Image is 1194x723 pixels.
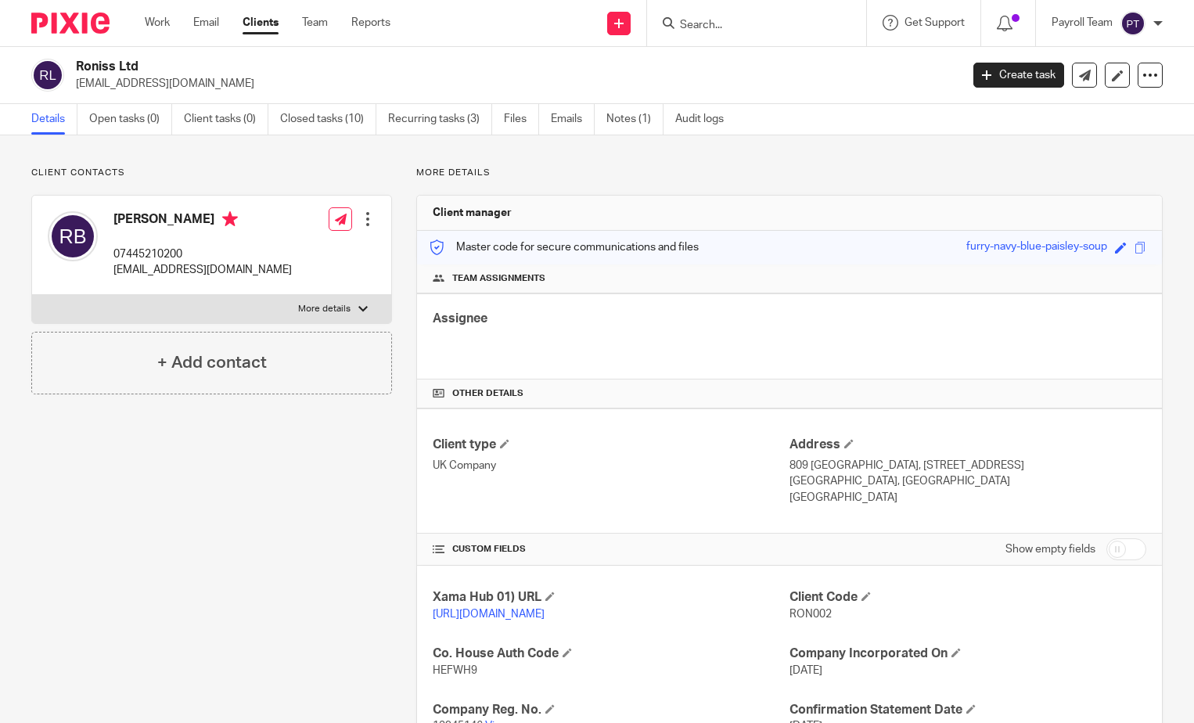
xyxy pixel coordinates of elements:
[789,490,1146,505] p: [GEOGRAPHIC_DATA]
[452,272,545,285] span: Team assignments
[113,211,292,231] h4: [PERSON_NAME]
[76,59,775,75] h2: Roniss Ltd
[113,246,292,262] p: 07445210200
[951,648,961,657] span: Edit Company Incorporated On
[302,15,328,31] a: Team
[551,104,595,135] a: Emails
[675,104,735,135] a: Audit logs
[678,19,819,33] input: Search
[222,211,238,227] i: Primary
[298,303,351,315] p: More details
[429,239,699,255] p: Master code for secure communications and files
[1115,242,1127,254] span: Edit code
[351,15,390,31] a: Reports
[452,387,523,400] span: Other details
[89,104,172,135] a: Open tasks (0)
[31,167,392,179] p: Client contacts
[184,104,268,135] a: Client tasks (0)
[606,104,664,135] a: Notes (1)
[789,437,1146,453] h4: Address
[1105,63,1130,88] a: Edit client
[966,704,976,714] span: Edit Confirmation Statement Date
[1135,242,1146,254] span: Copy to clipboard
[193,15,219,31] a: Email
[1005,541,1095,557] label: Show empty fields
[433,543,789,556] h4: CUSTOM FIELDS
[388,104,492,135] a: Recurring tasks (3)
[113,262,292,278] p: [EMAIL_ADDRESS][DOMAIN_NAME]
[966,239,1107,257] div: furry-navy-blue-paisley-soup
[545,592,555,601] span: Edit Xama Hub 01) URL
[973,63,1064,88] a: Create task
[1052,15,1113,31] p: Payroll Team
[31,13,110,34] img: Pixie
[76,76,950,92] p: [EMAIL_ADDRESS][DOMAIN_NAME]
[789,702,1146,718] h4: Confirmation Statement Date
[280,104,376,135] a: Closed tasks (10)
[433,665,477,676] span: HEFWH9
[789,473,1146,489] p: [GEOGRAPHIC_DATA], [GEOGRAPHIC_DATA]
[48,211,98,261] img: svg%3E
[1120,11,1145,36] img: svg%3E
[157,351,267,375] h4: + Add contact
[789,458,1146,473] p: 809 [GEOGRAPHIC_DATA], [STREET_ADDRESS]
[145,15,170,31] a: Work
[789,646,1146,662] h4: Company Incorporated On
[1072,63,1097,88] a: Send new email
[500,439,509,448] span: Change Client type
[416,167,1163,179] p: More details
[433,205,512,221] h3: Client manager
[563,648,572,657] span: Edit Co. House Auth Code
[789,589,1146,606] h4: Client Code
[504,104,539,135] a: Files
[861,592,871,601] span: Edit Client Code
[243,15,279,31] a: Clients
[433,312,487,325] span: Assignee
[789,609,832,620] span: RON002
[433,646,789,662] h4: Co. House Auth Code
[433,609,545,620] a: [URL][DOMAIN_NAME]
[844,439,854,448] span: Edit Address
[904,17,965,28] span: Get Support
[433,589,789,606] h4: Xama Hub 01) URL
[545,704,555,714] span: Edit Company Reg. No.
[31,104,77,135] a: Details
[789,665,822,676] span: [DATE]
[433,437,789,453] h4: Client type
[31,59,64,92] img: svg%3E
[433,702,789,718] h4: Company Reg. No.
[433,458,789,473] p: UK Company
